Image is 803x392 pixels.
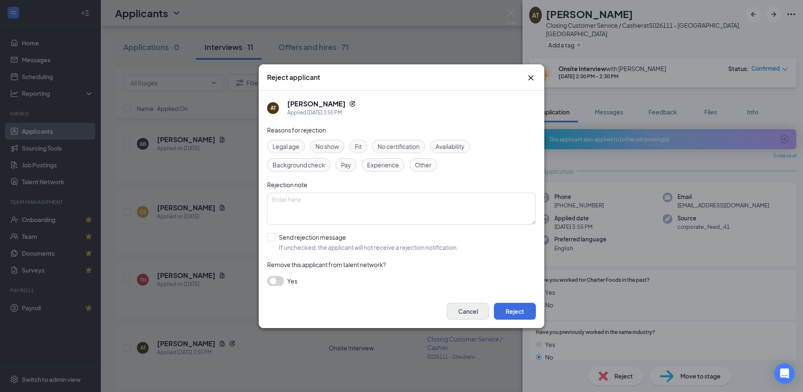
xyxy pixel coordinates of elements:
[287,109,356,117] div: Applied [DATE] 3:55 PM
[367,160,399,170] span: Experience
[315,142,339,151] span: No show
[349,101,356,107] svg: Reapply
[526,73,536,83] svg: Cross
[415,160,431,170] span: Other
[526,73,536,83] button: Close
[378,142,420,151] span: No certification
[270,104,276,111] div: AT
[267,181,307,188] span: Rejection note
[273,160,325,170] span: Background check
[287,276,297,286] span: Yes
[436,142,464,151] span: Availability
[355,142,362,151] span: Fit
[267,261,386,268] span: Remove this applicant from talent network?
[494,303,536,320] button: Reject
[273,142,299,151] span: Legal age
[774,363,795,384] div: Open Intercom Messenger
[267,126,326,134] span: Reasons for rejection
[447,303,489,320] button: Cancel
[287,99,346,109] h5: [PERSON_NAME]
[341,160,351,170] span: Pay
[267,73,320,82] h3: Reject applicant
